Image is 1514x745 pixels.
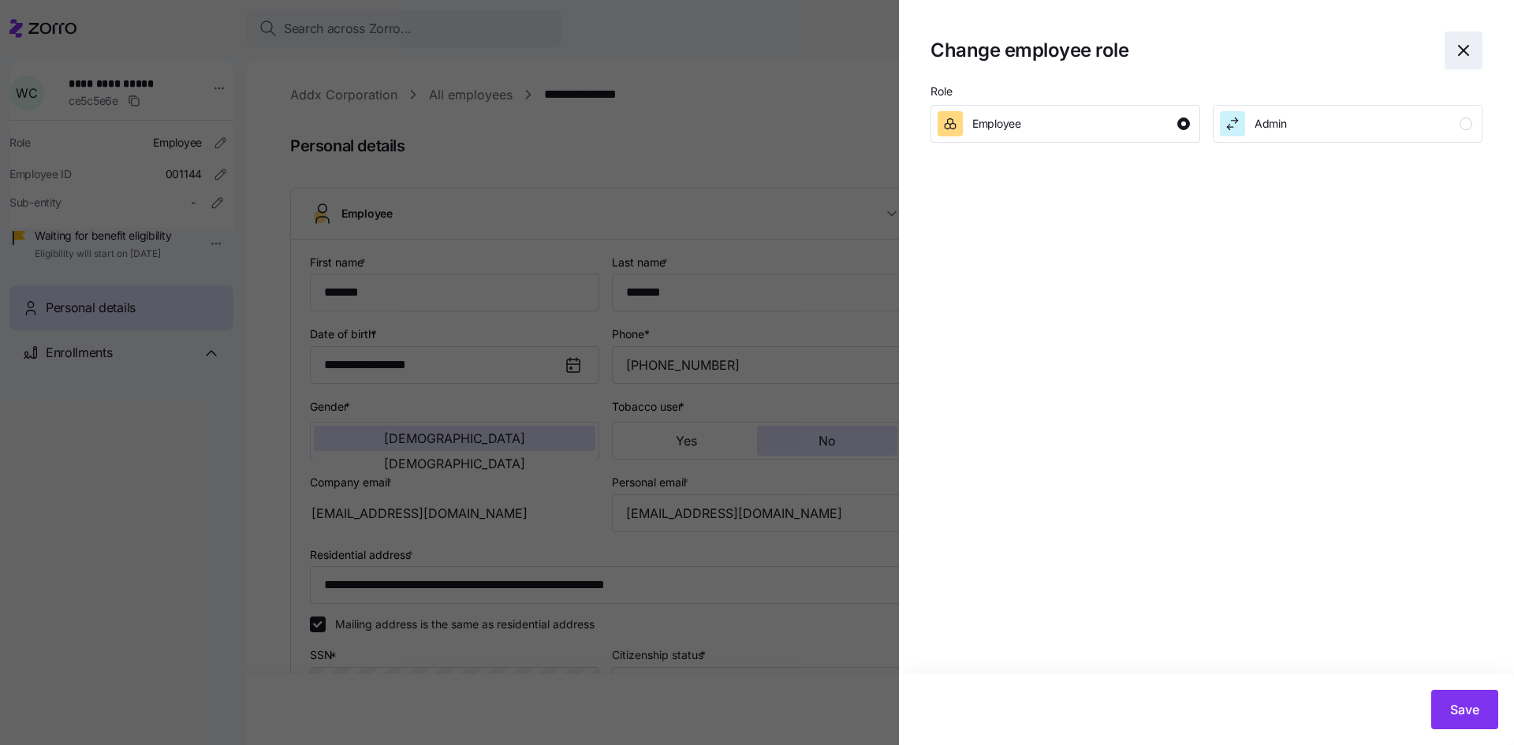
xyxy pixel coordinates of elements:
p: Role [930,85,1482,105]
span: Employee [972,116,1021,132]
h1: Change employee role [930,38,1128,62]
span: Admin [1255,116,1287,132]
button: Save [1431,690,1498,729]
span: Save [1450,700,1479,719]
